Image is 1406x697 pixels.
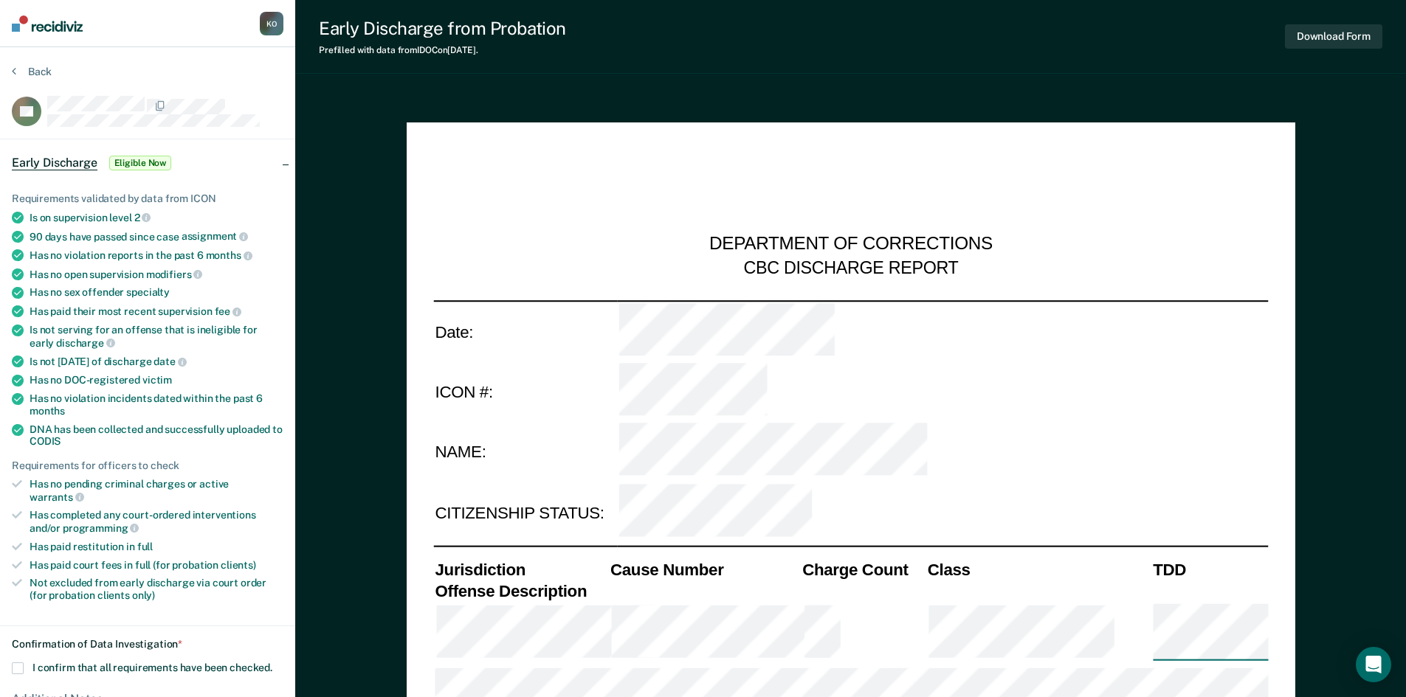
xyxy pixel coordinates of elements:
span: 2 [134,212,151,223]
div: Has no open supervision [30,268,283,281]
span: modifiers [146,268,203,280]
span: programming [63,522,139,534]
span: CODIS [30,435,61,447]
span: I confirm that all requirements have been checked. [32,662,272,673]
div: Requirements for officers to check [12,460,283,472]
span: warrants [30,491,84,503]
th: TDD [1151,559,1268,580]
div: Is not serving for an offense that is ineligible for early [30,324,283,349]
span: clients) [221,559,256,571]
span: only) [132,589,155,601]
th: Charge Count [801,559,926,580]
div: Not excluded from early discharge via court order (for probation clients [30,577,283,602]
img: Recidiviz [12,15,83,32]
td: CITIZENSHIP STATUS: [433,482,617,543]
div: Has no violation incidents dated within the past 6 [30,392,283,417]
span: fee [215,305,241,317]
th: Offense Description [433,580,609,602]
span: Eligible Now [109,156,172,170]
th: Cause Number [608,559,800,580]
span: victim [142,374,172,386]
div: Early Discharge from Probation [319,18,566,39]
td: Date: [433,300,617,361]
div: Has no sex offender [30,286,283,299]
span: months [30,405,65,417]
div: Prefilled with data from IDOC on [DATE] . [319,45,566,55]
div: CBC DISCHARGE REPORT [743,257,958,279]
div: Has no DOC-registered [30,374,283,386]
div: 90 days have passed since case [30,230,283,243]
th: Jurisdiction [433,559,609,580]
span: months [206,249,252,261]
th: Class [926,559,1151,580]
div: DEPARTMENT OF CORRECTIONS [709,233,993,257]
div: Has paid court fees in full (for probation [30,559,283,572]
div: Is on supervision level [30,211,283,224]
span: discharge [56,337,115,349]
button: Download Form [1285,24,1382,49]
div: Has paid their most recent supervision [30,305,283,318]
div: Has no pending criminal charges or active [30,478,283,503]
span: assignment [182,230,248,242]
span: specialty [126,286,170,298]
td: NAME: [433,422,617,482]
span: full [137,541,153,552]
div: K O [260,12,283,35]
div: Open Intercom Messenger [1356,647,1391,682]
div: DNA has been collected and successfully uploaded to [30,423,283,448]
td: ICON #: [433,361,617,422]
div: Requirements validated by data from ICON [12,193,283,205]
span: Early Discharge [12,156,97,170]
div: Confirmation of Data Investigation [12,638,283,651]
span: date [154,356,186,367]
div: Has no violation reports in the past 6 [30,249,283,262]
div: Has completed any court-ordered interventions and/or [30,509,283,534]
button: Back [12,65,52,78]
div: Is not [DATE] of discharge [30,355,283,368]
div: Has paid restitution in [30,541,283,553]
button: KO [260,12,283,35]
